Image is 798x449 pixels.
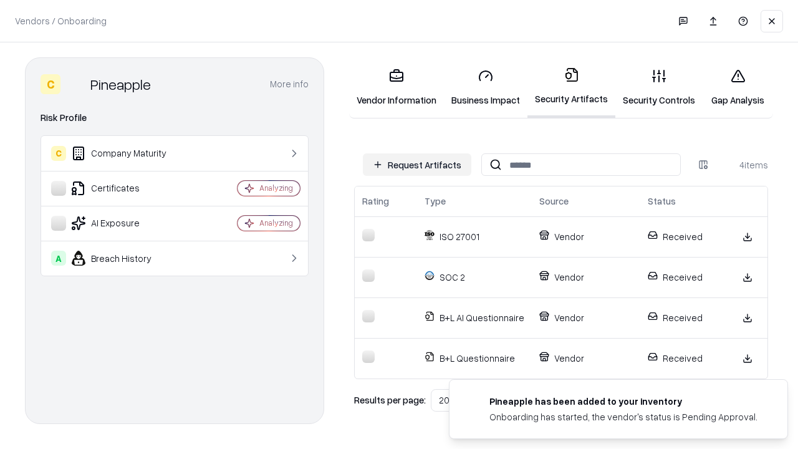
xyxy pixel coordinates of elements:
[15,14,107,27] p: Vendors / Onboarding
[539,271,633,284] p: Vendor
[539,230,633,243] p: Vendor
[425,311,524,324] p: B+L AI Questionnaire
[270,73,309,95] button: More info
[41,110,309,125] div: Risk Profile
[615,59,703,117] a: Security Controls
[51,181,200,196] div: Certificates
[259,183,293,193] div: Analyzing
[464,395,479,410] img: pineappleenergy.com
[51,251,66,266] div: A
[539,311,633,324] p: Vendor
[259,218,293,228] div: Analyzing
[648,195,676,208] div: Status
[648,271,720,284] p: Received
[703,59,773,117] a: Gap Analysis
[349,59,444,117] a: Vendor Information
[489,395,757,408] div: Pineapple has been added to your inventory
[527,57,615,118] a: Security Artifacts
[539,195,569,208] div: Source
[648,352,720,365] p: Received
[363,153,471,176] button: Request Artifacts
[648,230,720,243] p: Received
[51,216,200,231] div: AI Exposure
[51,146,200,161] div: Company Maturity
[539,352,633,365] p: Vendor
[41,74,60,94] div: C
[718,158,768,171] div: 4 items
[51,251,200,266] div: Breach History
[51,146,66,161] div: C
[425,352,524,365] p: B+L Questionnaire
[362,195,389,208] div: Rating
[65,74,85,94] img: Pineapple
[425,271,524,284] p: SOC 2
[90,74,151,94] div: Pineapple
[648,311,720,324] p: Received
[425,230,524,243] p: ISO 27001
[489,410,757,423] div: Onboarding has started, the vendor's status is Pending Approval.
[425,195,446,208] div: Type
[354,393,426,407] p: Results per page:
[444,59,527,117] a: Business Impact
